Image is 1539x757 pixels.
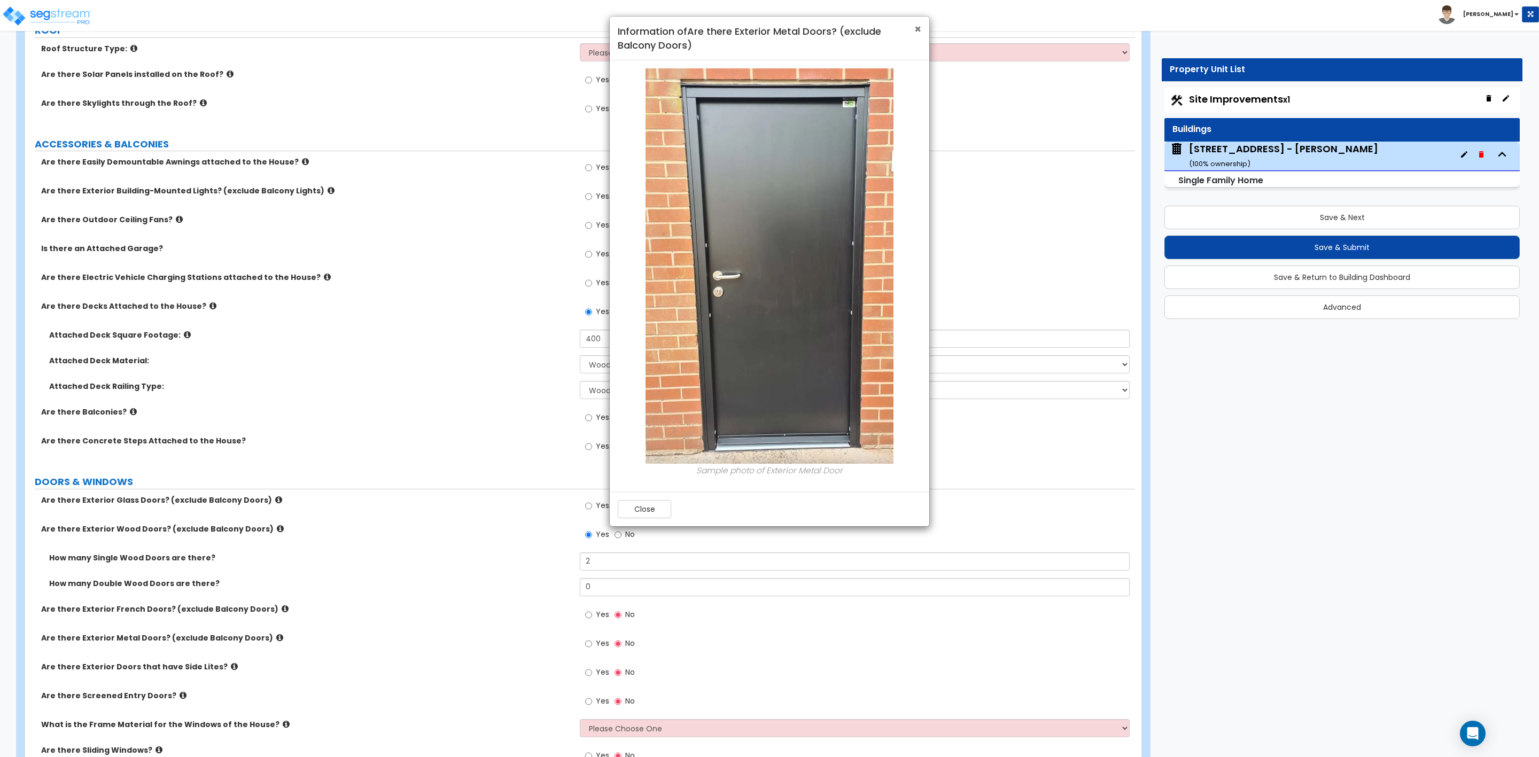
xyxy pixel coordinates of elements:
[618,25,921,52] h4: Information of Are there Exterior Metal Doors? (exclude Balcony Doors)
[646,68,893,464] img: metaldoor_yBntS9i.JPG
[618,500,671,518] button: Close
[696,465,843,476] i: Sample photo of Exterior Metal Door
[914,21,921,37] span: ×
[1460,721,1486,746] div: Open Intercom Messenger
[914,24,921,35] button: Close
